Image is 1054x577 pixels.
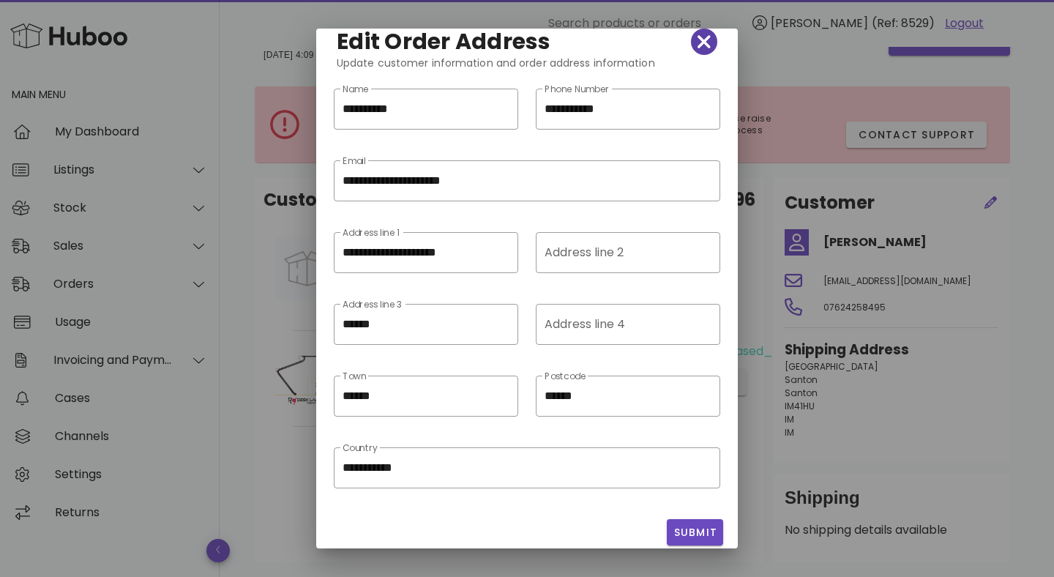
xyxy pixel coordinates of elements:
label: Address line 1 [343,228,400,239]
h2: Edit Order Address [337,30,551,53]
label: Phone Number [545,84,610,95]
label: Country [343,443,378,454]
button: Submit [667,519,723,546]
label: Town [343,371,366,382]
div: Update customer information and order address information [325,55,729,83]
label: Name [343,84,368,95]
label: Email [343,156,366,167]
span: Submit [673,525,717,540]
label: Postcode [545,371,586,382]
label: Address line 3 [343,299,402,310]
